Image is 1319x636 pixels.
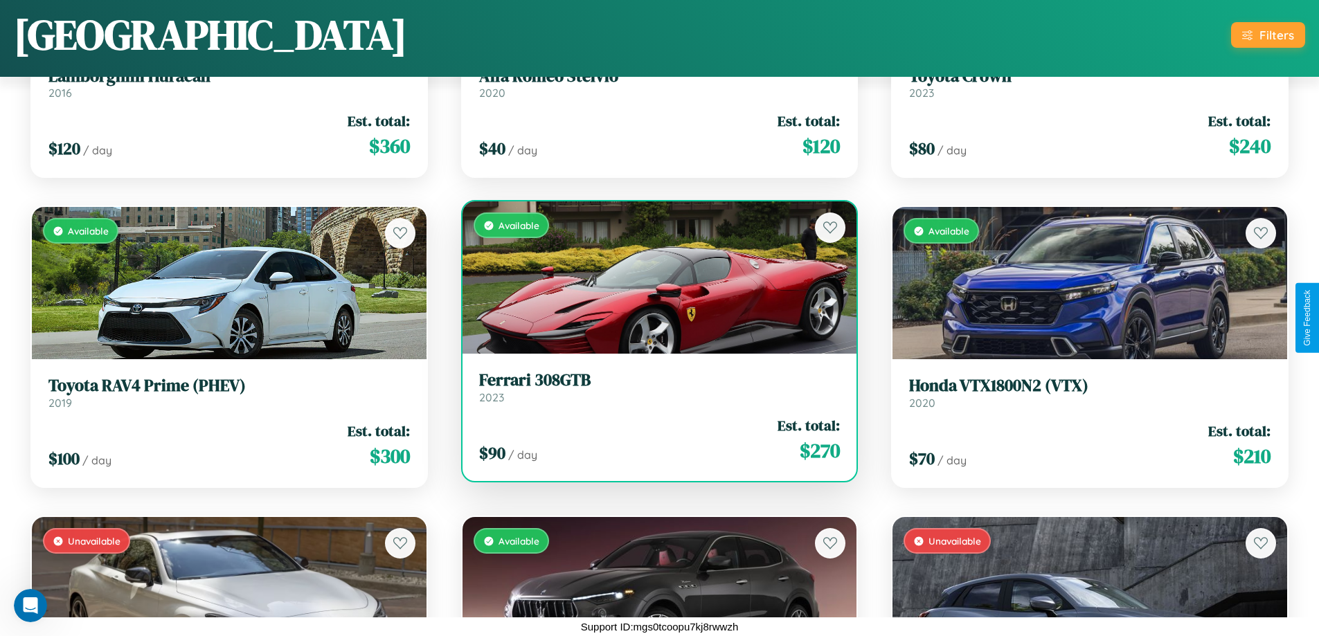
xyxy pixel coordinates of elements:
[68,225,109,237] span: Available
[909,396,935,410] span: 2020
[83,143,112,157] span: / day
[928,225,969,237] span: Available
[48,86,72,100] span: 2016
[928,535,981,547] span: Unavailable
[1208,421,1271,441] span: Est. total:
[937,453,967,467] span: / day
[778,415,840,435] span: Est. total:
[581,617,739,636] p: Support ID: mgs0tcoopu7kj8rwwzh
[1208,111,1271,131] span: Est. total:
[937,143,967,157] span: / day
[48,376,410,396] h3: Toyota RAV4 Prime (PHEV)
[48,376,410,410] a: Toyota RAV4 Prime (PHEV)2019
[1233,442,1271,470] span: $ 210
[909,137,935,160] span: $ 80
[909,376,1271,410] a: Honda VTX1800N2 (VTX)2020
[48,137,80,160] span: $ 120
[499,535,539,547] span: Available
[68,535,120,547] span: Unavailable
[348,111,410,131] span: Est. total:
[479,66,841,100] a: Alfa Romeo Stelvio2020
[508,143,537,157] span: / day
[909,66,1271,100] a: Toyota Crown2023
[48,396,72,410] span: 2019
[479,370,841,404] a: Ferrari 308GTB2023
[479,86,505,100] span: 2020
[909,447,935,470] span: $ 70
[1229,132,1271,160] span: $ 240
[508,448,537,462] span: / day
[1231,22,1305,48] button: Filters
[369,132,410,160] span: $ 360
[909,86,934,100] span: 2023
[800,437,840,464] span: $ 270
[1302,290,1312,346] div: Give Feedback
[82,453,111,467] span: / day
[48,66,410,100] a: Lamborghini Huracan2016
[348,421,410,441] span: Est. total:
[479,390,504,404] span: 2023
[479,370,841,390] h3: Ferrari 308GTB
[909,376,1271,396] h3: Honda VTX1800N2 (VTX)
[479,137,505,160] span: $ 40
[48,447,80,470] span: $ 100
[1259,28,1294,42] div: Filters
[499,219,539,231] span: Available
[14,6,407,63] h1: [GEOGRAPHIC_DATA]
[479,442,505,464] span: $ 90
[778,111,840,131] span: Est. total:
[14,589,47,622] iframe: Intercom live chat
[802,132,840,160] span: $ 120
[370,442,410,470] span: $ 300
